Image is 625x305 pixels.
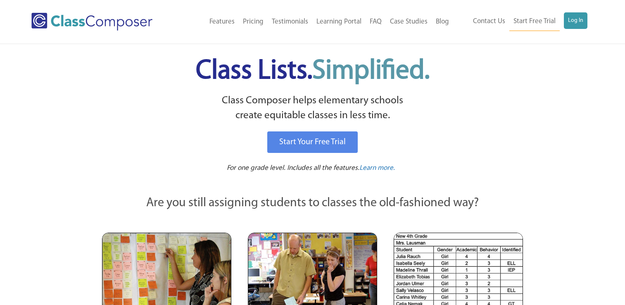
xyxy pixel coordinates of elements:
[205,13,239,31] a: Features
[469,12,509,31] a: Contact Us
[279,138,346,146] span: Start Your Free Trial
[359,163,395,174] a: Learn more.
[268,13,312,31] a: Testimonials
[359,164,395,172] span: Learn more.
[386,13,432,31] a: Case Studies
[31,13,152,31] img: Class Composer
[239,13,268,31] a: Pricing
[196,58,430,85] span: Class Lists.
[227,164,359,172] span: For one grade level. Includes all the features.
[312,13,366,31] a: Learning Portal
[178,13,453,31] nav: Header Menu
[102,194,523,212] p: Are you still assigning students to classes the old-fashioned way?
[312,58,430,85] span: Simplified.
[564,12,587,29] a: Log In
[432,13,453,31] a: Blog
[101,93,525,124] p: Class Composer helps elementary schools create equitable classes in less time.
[453,12,587,31] nav: Header Menu
[509,12,560,31] a: Start Free Trial
[267,131,358,153] a: Start Your Free Trial
[366,13,386,31] a: FAQ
